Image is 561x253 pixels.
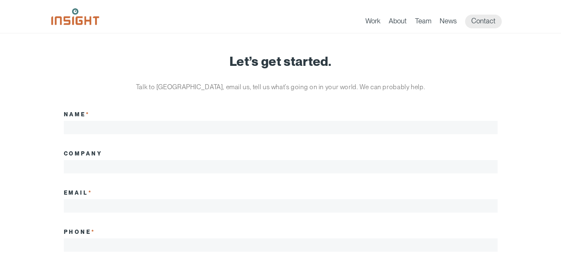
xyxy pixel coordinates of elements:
a: News [440,17,457,28]
p: Talk to [GEOGRAPHIC_DATA], email us, tell us what’s going on in your world. We can probably help. [124,81,437,93]
a: Work [365,17,380,28]
label: Email [64,189,93,196]
a: About [389,17,407,28]
label: Company [64,150,103,157]
a: Contact [465,15,502,28]
label: Phone [64,228,96,235]
h1: Let’s get started. [64,54,498,68]
label: Name [64,111,91,118]
a: Team [415,17,431,28]
nav: primary navigation menu [365,15,510,28]
img: Insight Marketing Design [51,8,99,25]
